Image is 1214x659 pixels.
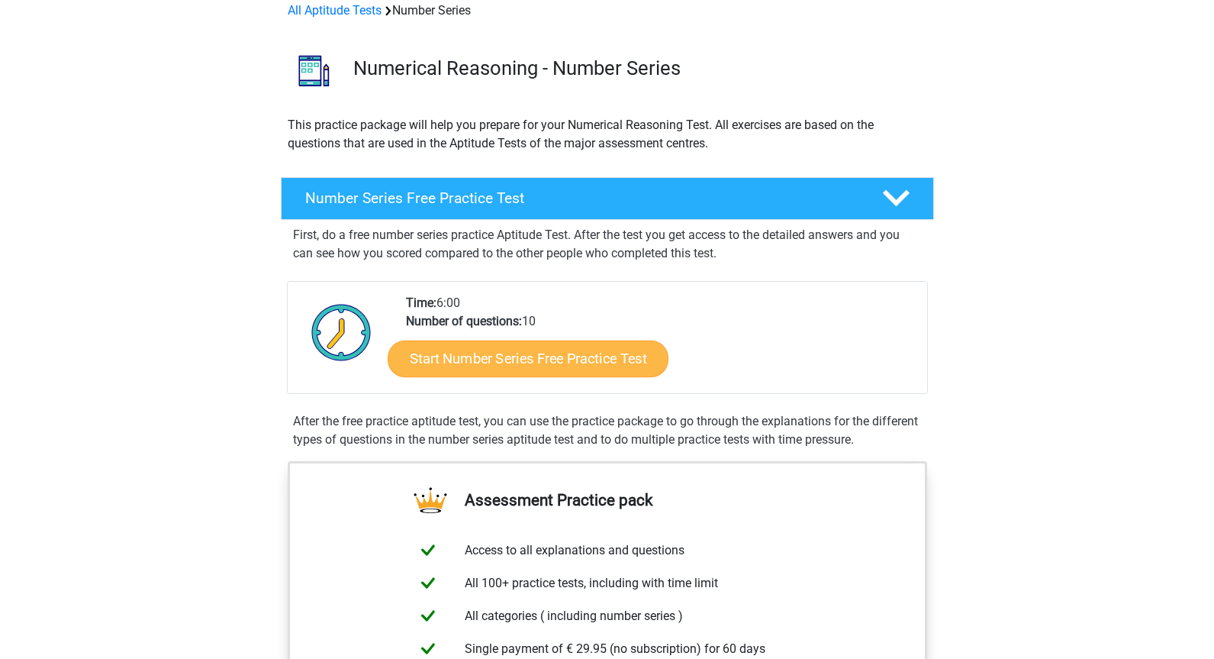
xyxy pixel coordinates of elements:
[394,294,926,393] div: 6:00 10
[282,38,346,103] img: number series
[288,116,927,153] p: This practice package will help you prepare for your Numerical Reasoning Test. All exercises are ...
[388,340,668,376] a: Start Number Series Free Practice Test
[288,3,382,18] a: All Aptitude Tests
[275,177,940,220] a: Number Series Free Practice Test
[406,314,522,328] b: Number of questions:
[293,226,922,263] p: First, do a free number series practice Aptitude Test. After the test you get access to the detai...
[287,412,928,449] div: After the free practice aptitude test, you can use the practice package to go through the explana...
[282,2,933,20] div: Number Series
[406,296,436,310] b: Time:
[353,57,922,80] h3: Numerical Reasoning - Number Series
[305,189,858,207] h4: Number Series Free Practice Test
[303,294,380,370] img: Clock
